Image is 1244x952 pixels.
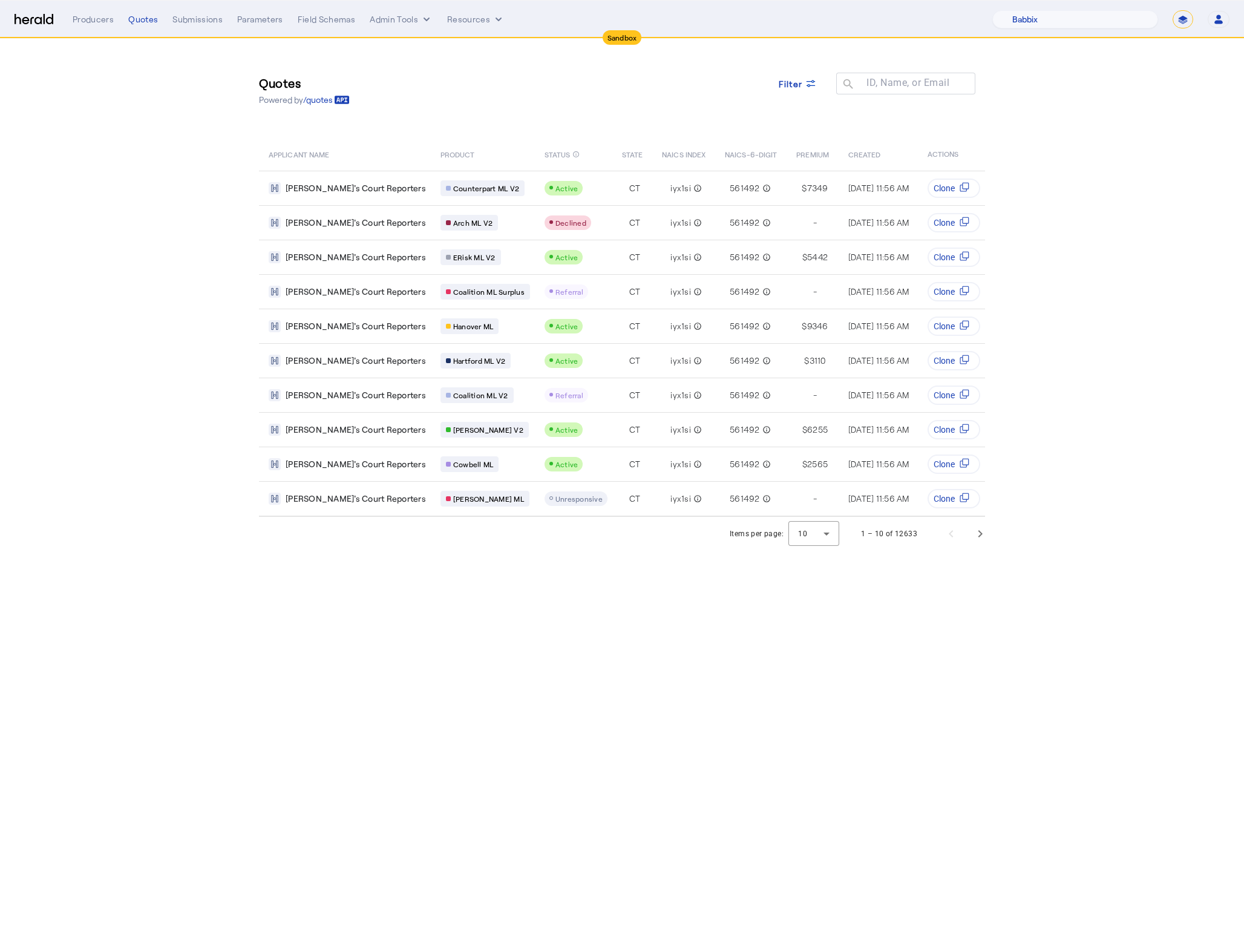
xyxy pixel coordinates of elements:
button: Clone [928,179,980,198]
span: [PERSON_NAME]'s Court Reporters [286,389,426,401]
span: - [813,217,817,229]
span: [DATE] 11:56 AM [848,252,909,262]
span: iyx1si [670,251,691,263]
span: 6255 [807,424,828,436]
span: Arch ML V2 [453,218,493,228]
mat-icon: info_outline [691,424,702,436]
span: [DATE] 11:56 AM [848,321,909,331]
span: [DATE] 11:56 AM [848,183,909,193]
span: iyx1si [670,355,691,367]
span: CT [629,389,641,401]
mat-icon: info_outline [760,286,771,298]
h3: Quotes [259,74,350,91]
span: Hanover ML [453,321,494,331]
mat-icon: info_outline [691,286,702,298]
span: Coalition ML V2 [453,390,508,400]
span: Active [555,253,578,261]
span: [DATE] 11:56 AM [848,493,909,504]
span: [PERSON_NAME] ML [453,494,524,504]
span: - [813,493,817,505]
button: Clone [928,248,980,267]
span: Active [555,322,578,330]
span: CT [629,458,641,470]
span: PRODUCT [440,148,475,160]
span: 7349 [807,182,828,194]
span: Clone [934,458,955,470]
mat-icon: info_outline [572,148,580,161]
span: [PERSON_NAME]'s Court Reporters [286,355,426,367]
span: 2565 [807,458,828,470]
span: Clone [934,251,955,263]
mat-icon: info_outline [691,458,702,470]
button: Resources dropdown menu [447,13,505,25]
span: [PERSON_NAME]'s Court Reporters [286,286,426,298]
span: CT [629,320,641,332]
span: CT [629,493,641,505]
button: Clone [928,317,980,336]
span: [PERSON_NAME]'s Court Reporters [286,251,426,263]
span: Referral [555,287,583,296]
mat-icon: info_outline [691,320,702,332]
div: Sandbox [603,30,642,45]
div: Quotes [128,13,158,25]
mat-icon: info_outline [760,182,771,194]
span: 561492 [730,458,760,470]
span: CT [629,286,641,298]
span: [DATE] 11:56 AM [848,459,909,469]
span: 561492 [730,217,760,229]
span: CT [629,251,641,263]
span: Cowbell ML [453,459,494,469]
span: Clone [934,182,955,194]
a: /quotes [303,94,350,106]
mat-icon: info_outline [760,458,771,470]
span: 561492 [730,389,760,401]
span: Clone [934,493,955,505]
span: 561492 [730,320,760,332]
span: iyx1si [670,320,691,332]
span: 3110 [810,355,826,367]
span: Clone [934,217,955,229]
span: iyx1si [670,389,691,401]
span: 9346 [807,320,828,332]
span: [PERSON_NAME]'s Court Reporters [286,182,426,194]
button: Clone [928,455,980,474]
span: CREATED [848,148,881,160]
div: Producers [73,13,114,25]
span: [DATE] 11:56 AM [848,286,909,297]
span: Referral [555,391,583,399]
span: [DATE] 11:56 AM [848,424,909,435]
button: Clone [928,386,980,405]
span: NAICS INDEX [662,148,705,160]
span: STATUS [545,148,571,160]
span: [DATE] 11:56 AM [848,390,909,400]
span: CT [629,355,641,367]
span: iyx1si [670,182,691,194]
div: 1 – 10 of 12633 [861,528,917,540]
th: ACTIONS [918,137,986,171]
span: Coalition ML Surplus [453,287,525,297]
span: $ [802,424,807,436]
p: Powered by [259,94,350,106]
mat-icon: info_outline [691,217,702,229]
mat-icon: info_outline [760,217,771,229]
mat-icon: info_outline [691,182,702,194]
mat-icon: info_outline [691,355,702,367]
span: 5442 [807,251,828,263]
span: 561492 [730,424,760,436]
div: Parameters [237,13,283,25]
span: Clone [934,424,955,436]
table: Table view of all quotes submitted by your platform [259,137,1159,517]
span: Active [555,184,578,192]
span: PREMIUM [796,148,829,160]
span: [PERSON_NAME] V2 [453,425,523,435]
mat-icon: info_outline [760,251,771,263]
span: [PERSON_NAME]'s Court Reporters [286,493,426,505]
button: Clone [928,489,980,508]
span: Filter [779,77,803,90]
span: [PERSON_NAME]'s Court Reporters [286,217,426,229]
div: Submissions [172,13,223,25]
span: - [813,389,817,401]
span: - [813,286,817,298]
span: 561492 [730,493,760,505]
span: Clone [934,320,955,332]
